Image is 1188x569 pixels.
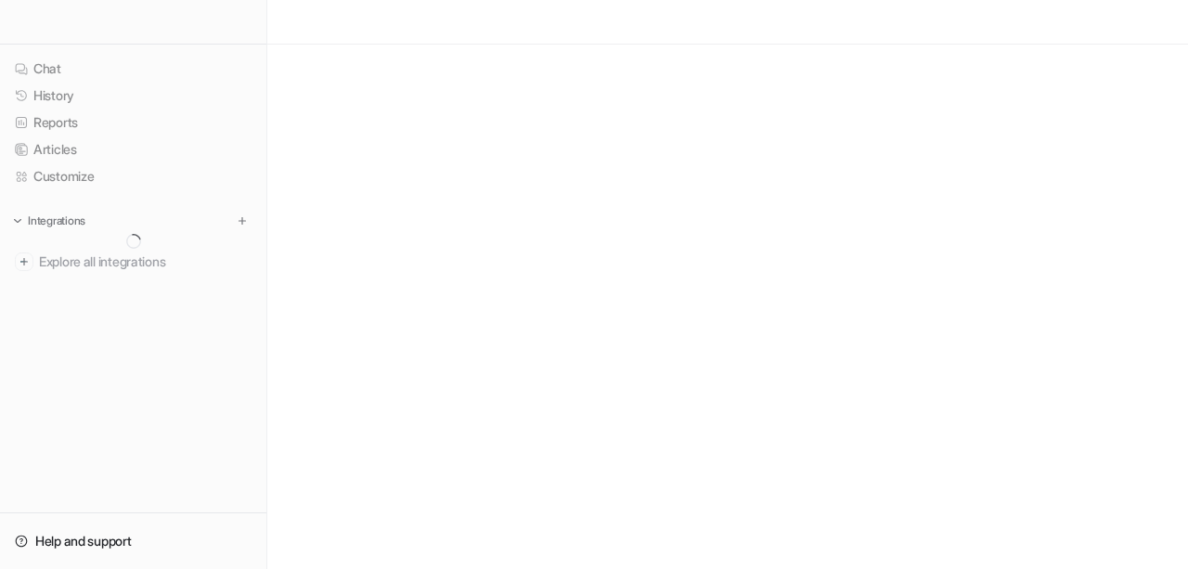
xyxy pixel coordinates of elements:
a: Chat [7,56,259,82]
img: menu_add.svg [236,214,249,227]
a: History [7,83,259,109]
p: Integrations [28,213,85,228]
a: Reports [7,110,259,136]
a: Explore all integrations [7,249,259,275]
a: Customize [7,163,259,189]
button: Integrations [7,212,91,230]
img: explore all integrations [15,252,33,271]
a: Help and support [7,528,259,554]
span: Explore all integrations [39,247,252,277]
a: Articles [7,136,259,162]
img: expand menu [11,214,24,227]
